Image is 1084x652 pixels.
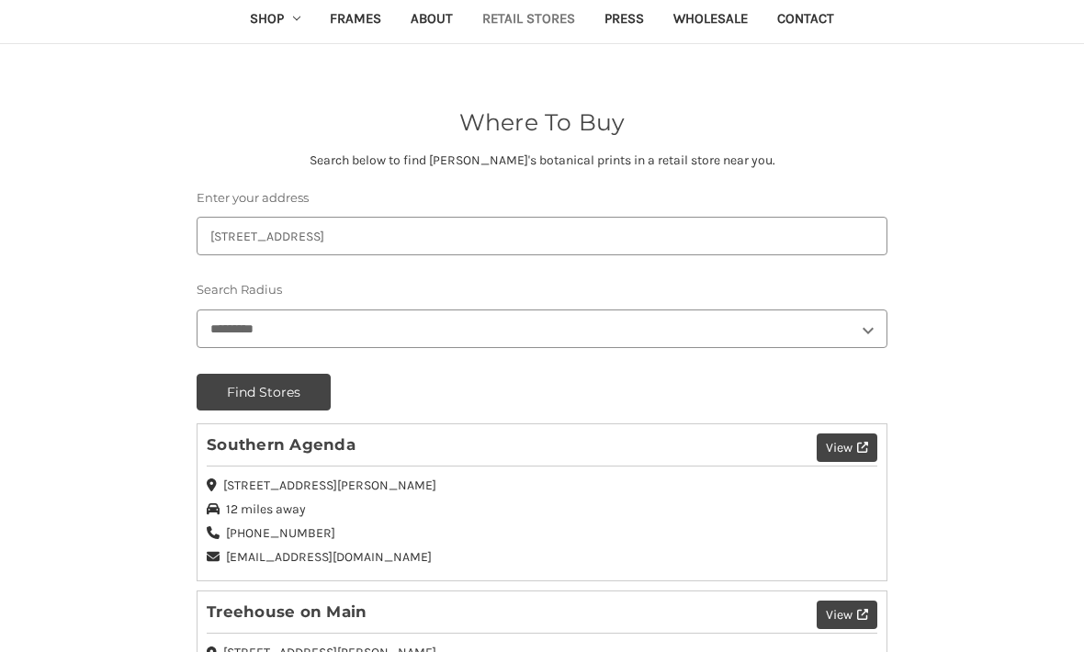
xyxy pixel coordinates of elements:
[197,282,887,300] label: Search Radius
[817,434,877,463] button: View
[197,190,887,208] label: Enter your address
[226,548,432,568] span: [EMAIL_ADDRESS][DOMAIN_NAME]
[197,218,887,256] input: Search for an address to find nearby stores
[197,152,887,171] p: Search below to find [PERSON_NAME]'s botanical prints in a retail store near you.
[207,500,877,520] div: 12 miles away
[207,434,877,457] h2: Southern Agenda
[223,477,436,496] span: [STREET_ADDRESS][PERSON_NAME]
[207,601,877,624] h2: Treehouse on Main
[197,375,331,411] button: Find Stores
[226,524,335,544] span: [PHONE_NUMBER]
[817,601,877,630] button: View
[197,107,887,141] h2: Where To Buy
